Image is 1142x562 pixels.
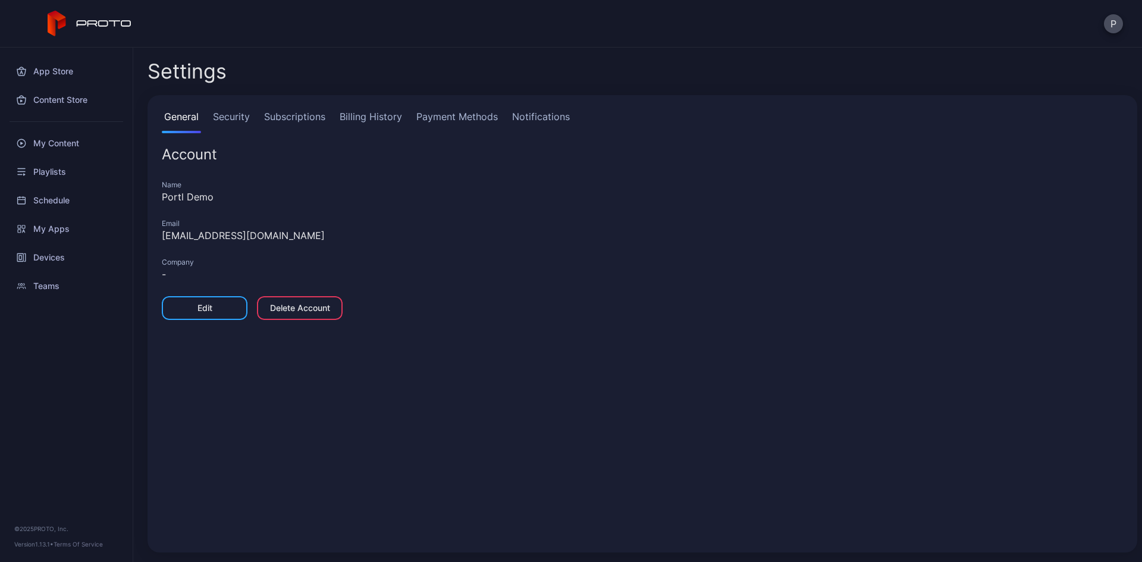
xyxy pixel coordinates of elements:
[162,219,1123,228] div: Email
[211,109,252,133] a: Security
[7,272,126,300] a: Teams
[14,541,54,548] span: Version 1.13.1 •
[7,129,126,158] a: My Content
[7,158,126,186] a: Playlists
[414,109,500,133] a: Payment Methods
[162,228,1123,243] div: [EMAIL_ADDRESS][DOMAIN_NAME]
[162,296,247,320] button: Edit
[7,215,126,243] a: My Apps
[337,109,404,133] a: Billing History
[262,109,328,133] a: Subscriptions
[7,57,126,86] a: App Store
[162,180,1123,190] div: Name
[162,267,1123,281] div: -
[510,109,572,133] a: Notifications
[7,186,126,215] a: Schedule
[162,147,1123,162] div: Account
[162,190,1123,204] div: Portl Demo
[148,61,227,82] h2: Settings
[162,258,1123,267] div: Company
[7,86,126,114] a: Content Store
[1104,14,1123,33] button: P
[197,303,212,313] div: Edit
[162,109,201,133] a: General
[7,243,126,272] a: Devices
[257,296,343,320] button: Delete Account
[270,303,330,313] div: Delete Account
[54,541,103,548] a: Terms Of Service
[14,524,118,533] div: © 2025 PROTO, Inc.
